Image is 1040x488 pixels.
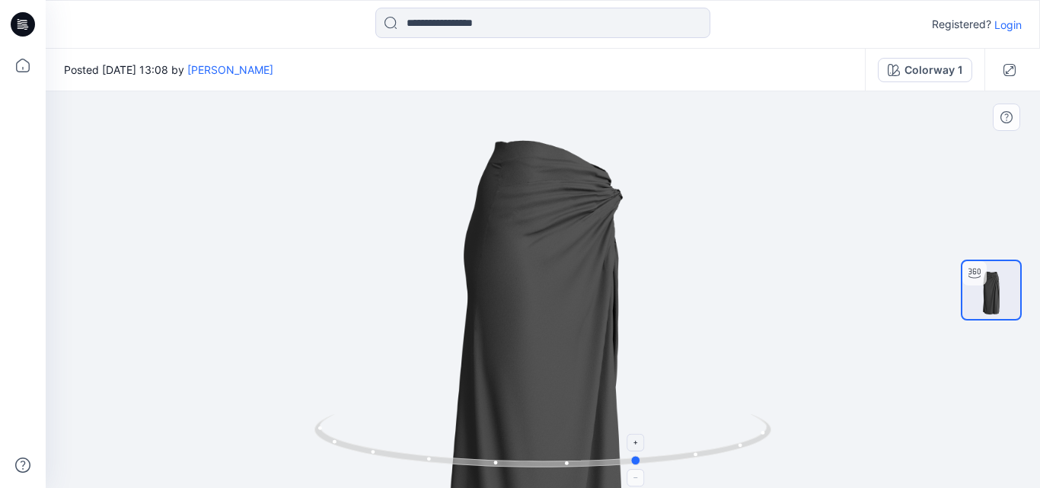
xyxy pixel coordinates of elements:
button: Colorway 1 [878,58,972,82]
img: Skirt with Twist Detail [962,261,1020,319]
span: Posted [DATE] 13:08 by [64,62,273,78]
p: Registered? [932,15,991,33]
div: Colorway 1 [904,62,962,78]
p: Login [994,17,1022,33]
a: [PERSON_NAME] [187,63,273,76]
